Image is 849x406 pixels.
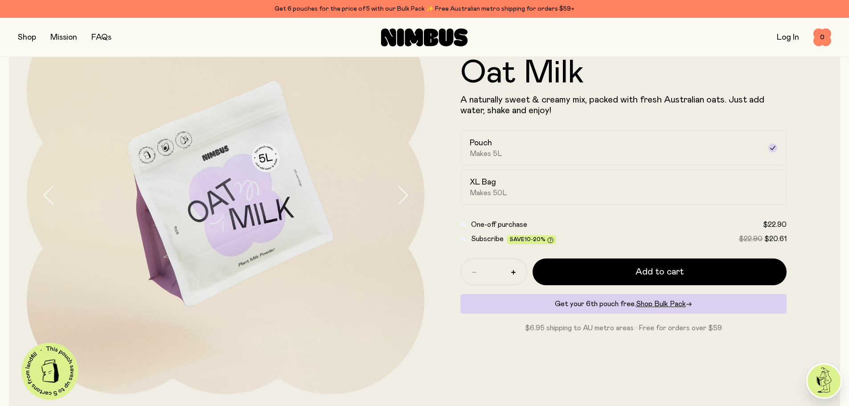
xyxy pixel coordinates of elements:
span: $22.90 [739,235,763,242]
button: 0 [813,29,831,46]
p: $6.95 shipping to AU metro areas · Free for orders over $59 [460,323,787,333]
span: $20.61 [764,235,787,242]
a: Shop Bulk Pack→ [636,300,692,308]
span: Subscribe [471,235,504,242]
span: Makes 5L [470,149,502,158]
a: FAQs [91,33,111,41]
a: Log In [777,33,799,41]
a: Mission [50,33,77,41]
span: Shop Bulk Pack [636,300,686,308]
span: Save [510,237,554,243]
p: A naturally sweet & creamy mix, packed with fresh Australian oats. Just add water, shake and enjoy! [460,94,787,116]
img: agent [808,365,841,398]
h2: XL Bag [470,177,496,188]
span: Makes 50L [470,189,507,197]
div: Get 6 pouches for the price of 5 with our Bulk Pack ✨ Free Australian metro shipping for orders $59+ [18,4,831,14]
button: Add to cart [533,258,787,285]
span: $22.90 [763,221,787,228]
h2: Pouch [470,138,492,148]
span: One-off purchase [471,221,527,228]
h1: Oat Milk [460,57,787,89]
span: 10-20% [525,237,545,242]
div: Get your 6th pouch free. [460,294,787,314]
span: Add to cart [636,266,684,278]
